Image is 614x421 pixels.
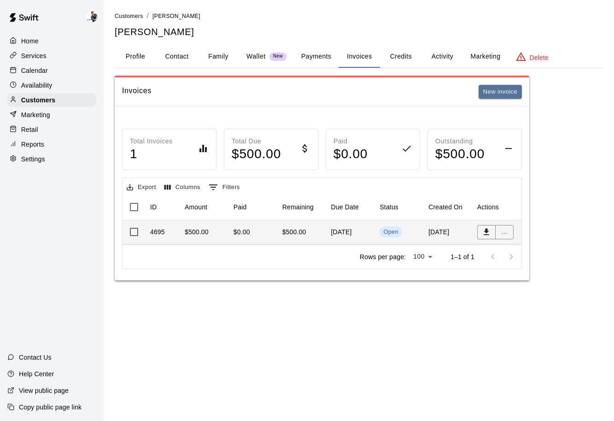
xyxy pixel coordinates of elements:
[473,194,521,220] div: Actions
[269,53,287,59] span: New
[327,220,375,244] div: [DATE]
[115,12,143,19] a: Customers
[150,194,157,220] div: ID
[115,11,603,21] nav: breadcrumb
[21,51,47,60] p: Services
[380,194,398,220] div: Status
[146,194,180,220] div: ID
[147,11,149,21] li: /
[360,252,406,261] p: Rows per page:
[156,46,198,68] button: Contact
[7,93,96,107] a: Customers
[421,46,463,68] button: Activity
[21,36,39,46] p: Home
[333,136,368,146] p: Paid
[479,85,522,99] button: New invoice
[282,227,306,237] div: $500.00
[278,194,327,220] div: Remaining
[7,64,96,77] a: Calendar
[424,220,473,244] div: [DATE]
[162,180,203,195] button: Select columns
[232,146,281,162] h4: $ 500.00
[477,225,496,239] button: Download PDF
[21,154,45,164] p: Settings
[19,403,82,412] p: Copy public page link
[333,146,368,162] h4: $ 0.00
[435,136,485,146] p: Outstanding
[7,152,96,166] a: Settings
[206,180,242,195] button: Show filters
[7,108,96,122] a: Marketing
[115,46,156,68] button: Profile
[331,194,359,220] div: Due Date
[424,194,473,220] div: Created On
[409,250,436,263] div: 100
[150,227,165,237] div: 4695
[246,52,266,61] p: Wallet
[198,46,239,68] button: Family
[180,194,229,220] div: Amount
[86,11,97,22] img: Phillip Jankulovski
[380,46,421,68] button: Credits
[115,26,603,38] h5: [PERSON_NAME]
[19,386,69,395] p: View public page
[7,34,96,48] a: Home
[375,194,424,220] div: Status
[21,125,38,134] p: Retail
[115,46,603,68] div: basic tabs example
[7,78,96,92] a: Availability
[185,227,209,237] div: $500.00
[19,369,54,379] p: Help Center
[232,136,281,146] p: Total Due
[428,194,462,220] div: Created On
[122,85,152,99] h6: Invoices
[84,7,104,26] div: Phillip Jankulovski
[21,81,53,90] p: Availability
[185,194,207,220] div: Amount
[7,123,96,136] a: Retail
[234,227,250,237] div: $0.00
[152,13,200,19] span: [PERSON_NAME]
[530,53,549,62] p: Delete
[21,110,50,119] p: Marketing
[115,13,143,19] span: Customers
[327,194,375,220] div: Due Date
[21,95,55,105] p: Customers
[19,353,52,362] p: Contact Us
[234,194,247,220] div: Paid
[383,228,398,237] div: Open
[21,140,44,149] p: Reports
[282,194,314,220] div: Remaining
[130,136,173,146] p: Total Invoices
[7,137,96,151] a: Reports
[495,225,514,239] button: ...
[130,146,173,162] h4: 1
[435,146,485,162] h4: $ 500.00
[124,180,158,195] button: Export
[229,194,278,220] div: Paid
[339,46,380,68] button: Invoices
[21,66,48,75] p: Calendar
[294,46,339,68] button: Payments
[477,194,499,220] div: Actions
[450,252,474,261] p: 1–1 of 1
[463,46,508,68] button: Marketing
[7,49,96,63] a: Services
